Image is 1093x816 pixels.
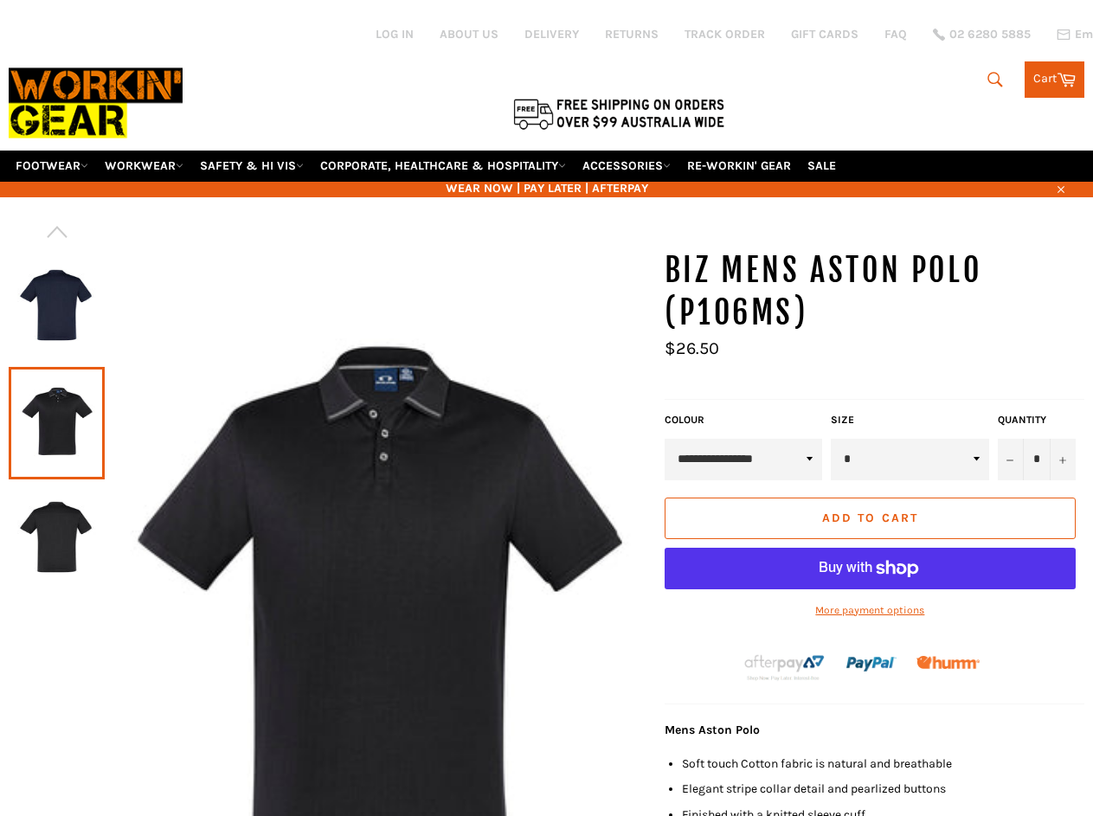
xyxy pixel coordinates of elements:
[376,27,414,42] a: Log in
[933,29,1031,41] a: 02 6280 5885
[998,413,1076,427] label: Quantity
[511,95,727,132] img: Flat $9.95 shipping Australia wide
[193,151,311,181] a: SAFETY & HI VIS
[685,26,765,42] a: TRACK ORDER
[998,439,1024,480] button: Reduce item quantity by one
[17,492,96,587] img: BIZ Mens Aston Polo - WORKIN GEAR
[98,151,190,181] a: WORKWEAR
[665,338,719,358] span: $26.50
[682,755,1084,772] li: Soft touch Cotton fabric is natural and breathable
[846,639,897,689] img: paypal.png
[605,26,659,42] a: RETURNS
[1050,439,1076,480] button: Increase item quantity by one
[916,656,980,669] img: Humm_core_logo_RGB-01_300x60px_small_195d8312-4386-4de7-b182-0ef9b6303a37.png
[831,413,989,427] label: Size
[524,26,579,42] a: DELIVERY
[822,511,918,525] span: Add to Cart
[9,151,95,181] a: FOOTWEAR
[665,723,760,737] strong: Mens Aston Polo
[575,151,678,181] a: ACCESSORIES
[743,652,826,681] img: Afterpay-Logo-on-dark-bg_large.png
[665,603,1076,618] a: More payment options
[440,26,498,42] a: ABOUT US
[949,29,1031,41] span: 02 6280 5885
[665,249,1084,335] h1: BIZ Mens Aston Polo (P106MS)
[791,26,858,42] a: GIFT CARDS
[680,151,798,181] a: RE-WORKIN' GEAR
[665,498,1076,539] button: Add to Cart
[9,56,183,150] img: Workin Gear leaders in Workwear, Safety Boots, PPE, Uniforms. Australia's No.1 in Workwear
[800,151,843,181] a: SALE
[665,413,823,427] label: COLOUR
[9,180,1084,196] span: WEAR NOW | PAY LATER | AFTERPAY
[884,26,907,42] a: FAQ
[17,260,96,355] img: BIZ Mens Aston Polo - WORKIN GEAR
[1025,61,1084,98] a: Cart
[682,781,1084,797] li: Elegant stripe collar detail and pearlized buttons
[313,151,573,181] a: CORPORATE, HEALTHCARE & HOSPITALITY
